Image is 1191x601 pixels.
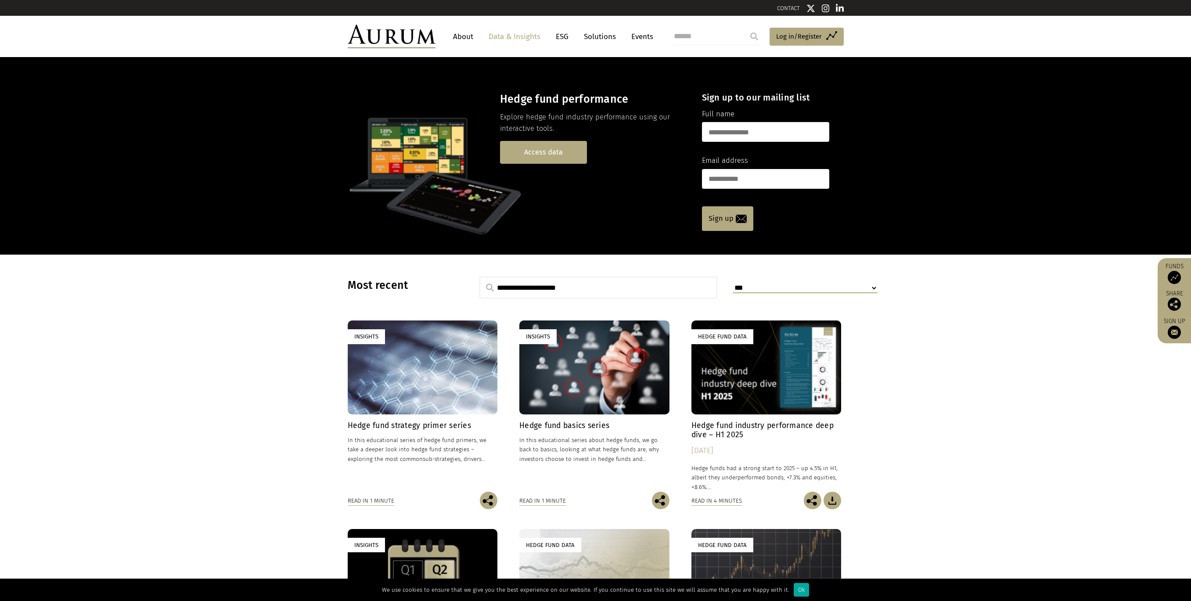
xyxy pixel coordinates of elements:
img: search.svg [486,284,494,292]
h4: Hedge fund industry performance deep dive – H1 2025 [691,421,842,439]
span: sub-strategies [423,456,461,462]
div: Hedge Fund Data [691,329,753,344]
label: Full name [702,108,734,120]
a: Funds [1162,263,1187,284]
a: Insights Hedge fund strategy primer series In this educational series of hedge fund primers, we t... [348,320,498,491]
div: Read in 1 minute [348,496,394,506]
img: Download Article [824,492,841,509]
a: Access data [500,141,587,163]
a: Data & Insights [484,29,545,45]
div: Insights [519,329,557,344]
a: Insights Hedge fund basics series In this educational series about hedge funds, we go back to bas... [519,320,669,491]
h4: Hedge fund basics series [519,421,669,430]
h3: Most recent [348,279,457,292]
img: Sign up to our newsletter [1168,326,1181,339]
h3: Hedge fund performance [500,93,687,106]
div: Read in 4 minutes [691,496,742,506]
div: Insights [348,329,385,344]
div: Hedge Fund Data [691,538,753,552]
a: Sign up [702,206,753,231]
img: Instagram icon [822,4,830,13]
div: Read in 1 minute [519,496,566,506]
div: Ok [794,583,809,597]
h4: Sign up to our mailing list [702,92,829,103]
input: Submit [745,28,763,45]
a: Solutions [579,29,620,45]
a: Sign up [1162,317,1187,339]
a: Events [627,29,653,45]
p: In this educational series about hedge funds, we go back to basics, looking at what hedge funds a... [519,435,669,463]
a: Log in/Register [770,28,844,46]
a: ESG [551,29,573,45]
p: In this educational series of hedge fund primers, we take a deeper look into hedge fund strategie... [348,435,498,463]
img: email-icon [736,215,747,223]
img: Share this post [1168,298,1181,311]
a: About [449,29,478,45]
img: Linkedin icon [836,4,844,13]
img: Access Funds [1168,271,1181,284]
div: Hedge Fund Data [519,538,581,552]
img: Share this post [480,492,497,509]
img: Aurum [348,25,435,48]
p: Hedge funds had a strong start to 2025 – up 4.5% in H1, albeit they underperformed bonds, +7.3% a... [691,464,842,491]
div: Share [1162,291,1187,311]
a: CONTACT [777,5,800,11]
a: Hedge Fund Data Hedge fund industry performance deep dive – H1 2025 [DATE] Hedge funds had a stro... [691,320,842,491]
span: Log in/Register [776,31,822,42]
img: Share this post [652,492,669,509]
div: [DATE] [691,445,842,457]
img: Share this post [804,492,821,509]
p: Explore hedge fund industry performance using our interactive tools. [500,112,687,135]
img: Twitter icon [806,4,815,13]
label: Email address [702,155,748,166]
div: Insights [348,538,385,552]
h4: Hedge fund strategy primer series [348,421,498,430]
